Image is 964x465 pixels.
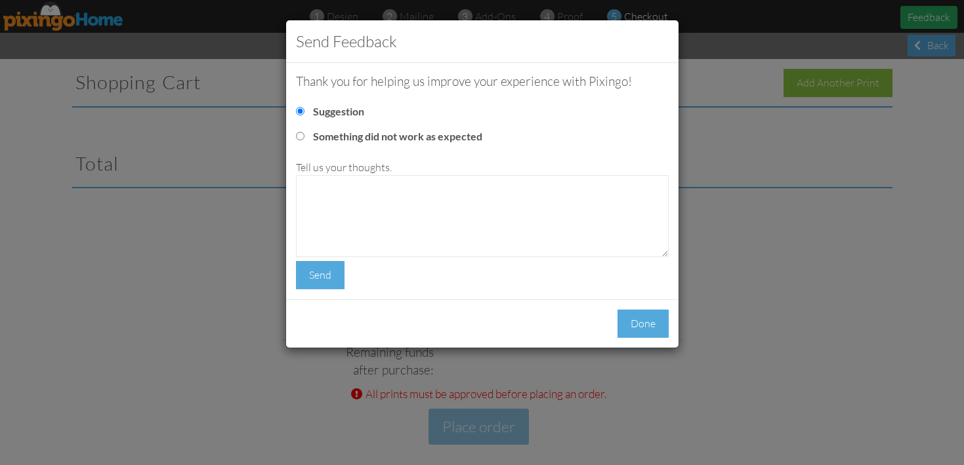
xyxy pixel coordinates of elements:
label: Something did not work as expected [313,129,482,144]
label: Suggestion [313,104,364,119]
div: Done [618,310,669,338]
h3: Send Feedback [296,30,669,52]
iframe: Chat [963,464,964,465]
div: Tell us your thoughts. [296,160,669,175]
div: Send [296,261,345,289]
div: Thank you for helping us improve your experience with Pixingo! [296,73,669,91]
